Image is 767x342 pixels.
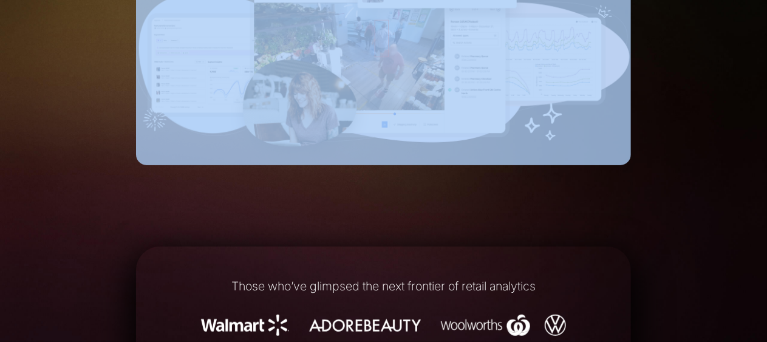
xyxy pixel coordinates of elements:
img: Woolworths [441,315,530,336]
img: Walmart [201,315,288,336]
h1: Those who’ve glimpsed the next frontier of retail analytics [162,280,604,293]
img: Adore Beauty [304,315,427,336]
img: Volkswagen [545,315,566,336]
